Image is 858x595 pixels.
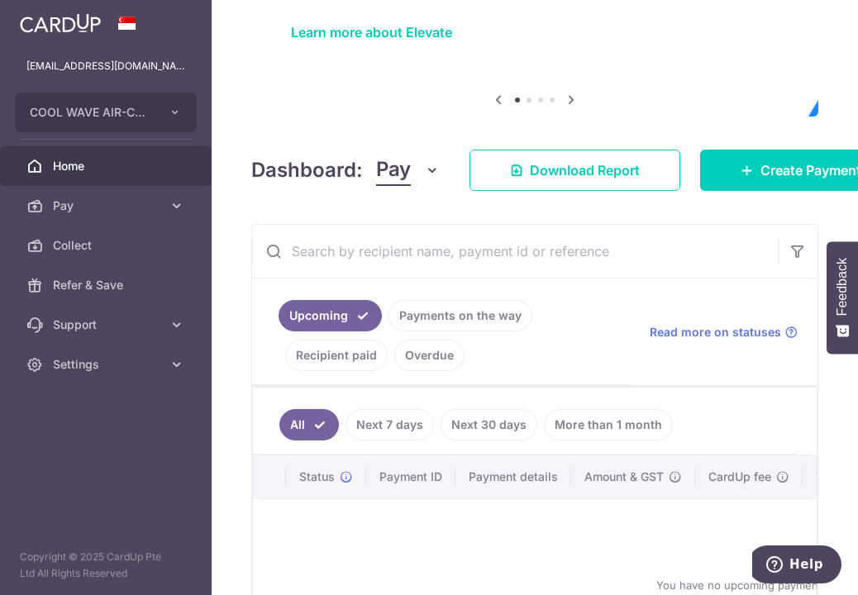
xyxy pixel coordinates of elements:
button: Feedback - Show survey [827,241,858,354]
span: Support [53,317,162,333]
a: Next 7 days [346,409,434,440]
h4: Dashboard: [251,155,363,185]
span: Refer & Save [53,277,162,293]
img: CardUp [20,13,101,33]
button: COOL WAVE AIR-CONDITIONER AND ELECTRICAL TRADING [15,93,197,132]
span: Read more on statuses [650,324,781,340]
span: Status [299,469,335,485]
span: Amount & GST [584,469,664,485]
a: All [279,409,339,440]
span: CardUp fee [708,469,771,485]
a: Next 30 days [441,409,537,440]
a: Download Report [470,150,680,191]
input: Search by recipient name, payment id or reference [252,225,778,278]
p: [EMAIL_ADDRESS][DOMAIN_NAME] [26,58,185,74]
button: Pay [376,155,440,186]
th: Payment ID [366,455,455,498]
span: Collect [53,237,162,254]
a: More than 1 month [544,409,673,440]
span: Pay [376,155,411,186]
a: Learn more about Elevate [291,24,452,40]
iframe: Opens a widget where you can find more information [752,545,841,587]
span: Home [53,158,162,174]
span: Download Report [530,160,640,180]
span: COOL WAVE AIR-CONDITIONER AND ELECTRICAL TRADING [30,104,152,121]
a: Payments on the way [388,300,532,331]
a: Upcoming [279,300,382,331]
a: Read more on statuses [650,324,798,340]
span: Settings [53,356,162,373]
a: Recipient paid [285,340,388,371]
span: Feedback [835,258,850,316]
th: Payment details [455,455,571,498]
a: Overdue [394,340,465,371]
span: Pay [53,198,162,214]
